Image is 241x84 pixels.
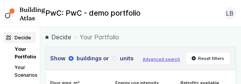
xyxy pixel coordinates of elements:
[15,46,36,59] a: Your Portfolio
[4,32,36,43] summary: Decide
[6,34,31,41] div: Decide
[5,8,15,18] img: main-0bbd2752.svg
[143,56,180,62] button: Advanced search
[226,9,234,18] span: LB
[224,7,236,19] button: LB
[185,52,231,65] button: Reset filters
[80,32,119,42] span: Your Portfolio
[15,65,38,78] a: Your Scenarios
[45,8,141,18] h2: PwC: PwC - demo portfolio
[50,54,138,63] h3: Show
[45,32,71,42] a: Decide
